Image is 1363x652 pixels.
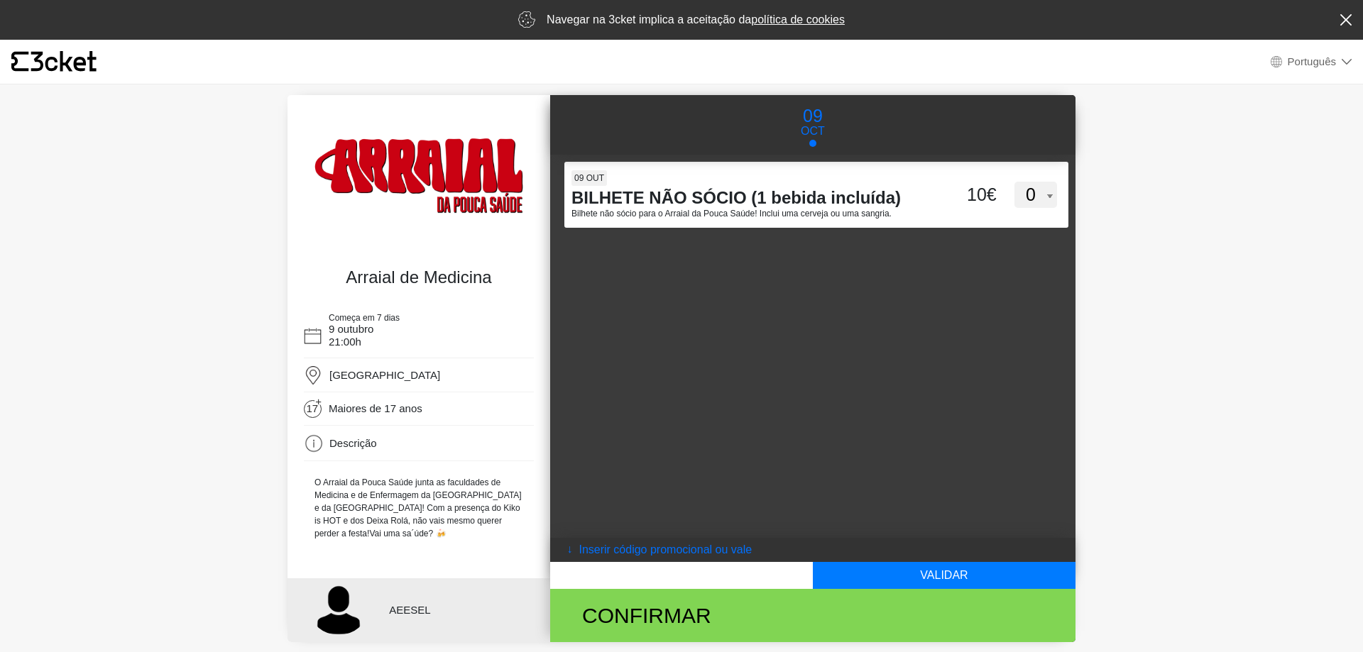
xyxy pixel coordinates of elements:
span: Maiores de 17 anos [329,402,422,415]
coupontext: Inserir código promocional ou vale [579,543,752,556]
arrow: → [562,544,579,556]
span: [GEOGRAPHIC_DATA] [329,369,440,381]
span: Descrição [329,437,377,449]
span: O Arraial da Pouca Saúde junta as faculdades de Medicina e de Enfermagem da [GEOGRAPHIC_DATA] e d... [314,477,522,538]
p: AEESEL [389,602,529,619]
g: {' '} [11,52,28,72]
select: 09 out BILHETE NÃO SÓCIO (1 bebida incluída) Bilhete não sócio para o Arraial da Pouca Saúde! Inc... [1014,182,1057,209]
span: 09 out [571,170,607,186]
button: Confirmar [550,589,1075,642]
span: 17 [307,402,323,419]
p: Bilhete não sócio para o Arraial da Pouca Saúde! Inclui uma cerveja ou uma sangria. [571,209,929,219]
p: 09 [801,103,825,130]
p: Oct [801,123,825,140]
img: 22d9fe1a39b24931814a95254e6a5dd4.webp [300,120,537,253]
button: 09 Oct [786,102,840,148]
a: política de cookies [751,13,845,26]
p: Navegar na 3cket implica a aceitação da [547,11,845,28]
span: Começa em 7 dias [329,313,400,323]
div: 10€ [929,182,1000,209]
span: 9 outubro 21:00h [329,323,373,348]
div: Confirmar [571,599,893,631]
button: Validar [813,562,1075,589]
button: → Inserir código promocional ou vale [550,538,1075,562]
h4: BILHETE NÃO SÓCIO (1 bebida incluída) [571,188,929,209]
span: + [314,398,322,405]
h4: Arraial de Medicina [307,267,530,288]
